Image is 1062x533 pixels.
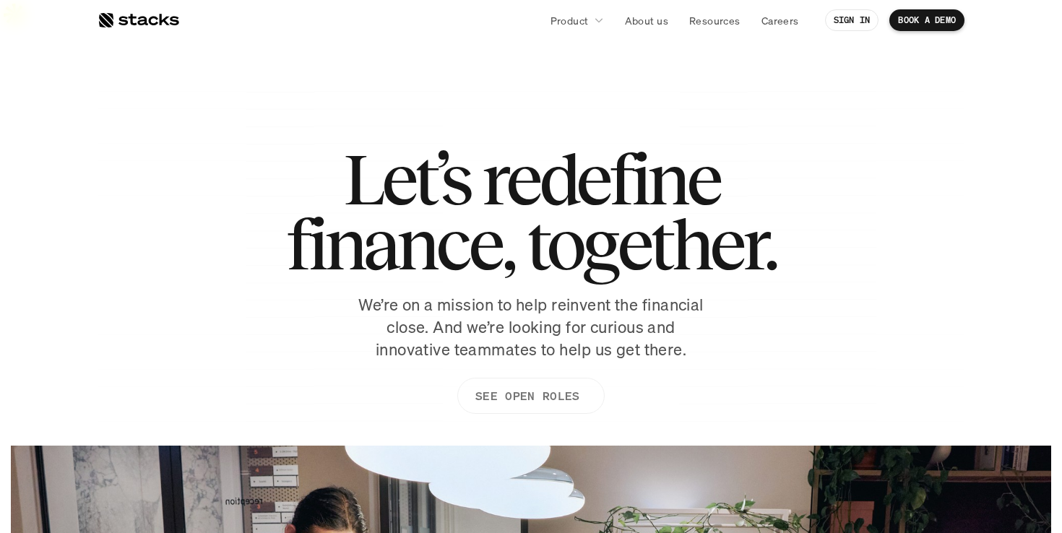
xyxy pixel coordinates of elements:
h1: Let’s redefine finance, together. [286,147,776,277]
p: SIGN IN [834,15,871,25]
a: SEE OPEN ROLES [457,378,605,414]
p: About us [625,13,668,28]
p: Resources [689,13,741,28]
p: SEE OPEN ROLES [475,386,579,407]
p: BOOK A DEMO [898,15,956,25]
p: Careers [761,13,799,28]
p: Product [551,13,589,28]
a: Resources [681,7,749,33]
p: We’re on a mission to help reinvent the financial close. And we’re looking for curious and innova... [350,294,712,360]
a: SIGN IN [825,9,879,31]
a: Careers [753,7,808,33]
a: BOOK A DEMO [889,9,964,31]
a: About us [616,7,677,33]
